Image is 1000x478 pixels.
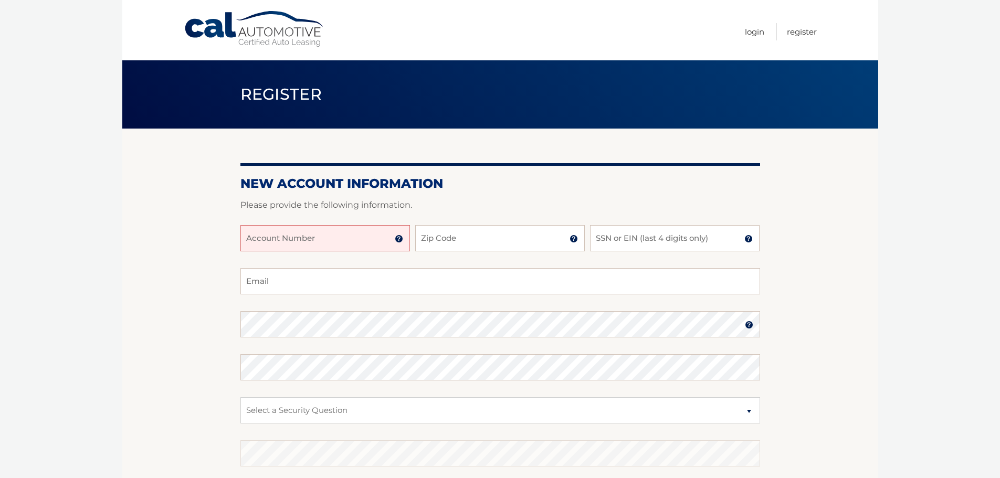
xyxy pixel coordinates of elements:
p: Please provide the following information. [240,198,760,213]
input: Zip Code [415,225,585,251]
a: Register [787,23,817,40]
input: SSN or EIN (last 4 digits only) [590,225,760,251]
img: tooltip.svg [570,235,578,243]
input: Account Number [240,225,410,251]
a: Login [745,23,764,40]
span: Register [240,84,322,104]
input: Email [240,268,760,294]
a: Cal Automotive [184,10,325,48]
img: tooltip.svg [745,321,753,329]
img: tooltip.svg [744,235,753,243]
img: tooltip.svg [395,235,403,243]
h2: New Account Information [240,176,760,192]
